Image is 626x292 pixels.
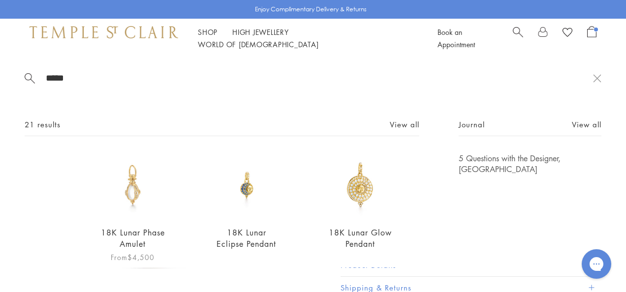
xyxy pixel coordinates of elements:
img: P51808-E11PVLUN [100,153,165,217]
span: From [111,252,155,263]
a: View all [572,119,601,130]
a: Open Shopping Bag [587,26,596,51]
span: Journal [459,118,485,131]
p: Enjoy Complimentary Delivery & Returns [255,4,367,14]
img: 18K Lunar Eclipse Pendant [214,153,279,217]
a: View all [390,119,419,130]
span: 21 results [25,118,61,131]
a: World of [DEMOGRAPHIC_DATA]World of [DEMOGRAPHIC_DATA] [198,39,318,49]
nav: Main navigation [198,26,415,51]
a: Search [513,26,523,51]
a: ShopShop [198,27,218,37]
a: 5 Questions with the Designer, [GEOGRAPHIC_DATA] [459,153,601,175]
iframe: Gorgias live chat messenger [577,246,616,282]
a: 18K Lunar Glow Pendant [329,227,392,249]
a: 18K Lunar Phase Amulet [101,227,165,249]
a: High JewelleryHigh Jewellery [232,27,289,37]
img: Temple St. Clair [30,26,178,38]
a: 18K Lunar Eclipse Pendant [217,227,276,249]
img: 18K Lunar Glow Pendant [328,153,393,217]
a: Book an Appointment [438,27,475,49]
span: $4,500 [127,252,155,262]
a: View Wishlist [563,26,572,41]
